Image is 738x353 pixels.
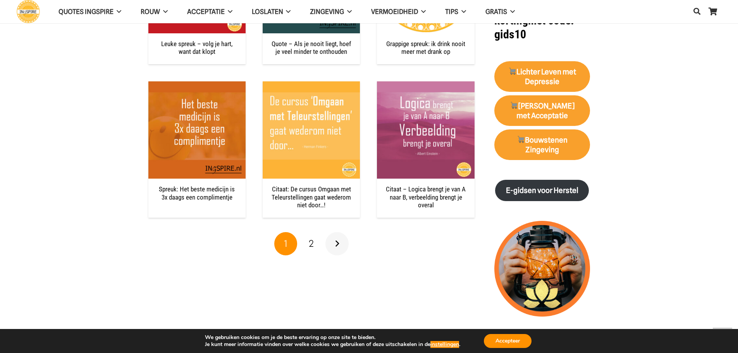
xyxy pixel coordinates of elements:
a: Citaat – Logica brengt je van A naar B, verbeelding brengt je overal [386,185,466,209]
a: Citaat: De cursus Omgaan met Teleurstellingen gaat wederom niet door…! [263,82,360,90]
img: Citaat: De cursus Omgaan met Teleurstellingen gaat wederom niet door...! [263,81,360,179]
span: TIPS [445,8,458,15]
a: ROUW [131,2,177,22]
a: 🛒[PERSON_NAME] met Acceptatie [494,95,590,126]
img: 🛒 [509,67,516,75]
img: 🛒 [517,136,525,143]
span: QUOTES INGSPIRE [58,8,114,15]
a: Quote – Als je nooit liegt, hoef je veel minder te onthouden [272,40,351,55]
span: 1 [284,238,287,249]
a: Citaat: De cursus Omgaan met Teleurstellingen gaat wederom niet door…! [272,185,351,209]
a: Pagina 2 [300,232,323,255]
span: Loslaten [252,8,283,15]
a: VERMOEIDHEID [361,2,435,22]
span: Pagina 1 [274,232,298,255]
img: Citaat: Logica brengt je van A naar B, verbeelding brengt je overal. [377,81,474,179]
strong: Bouwstenen Zingeving [516,136,568,154]
span: Acceptatie [187,8,225,15]
a: Spreuk: Het beste medicijn is 3x daags een complimentje [159,185,235,201]
button: instellingen [430,341,459,348]
a: Grappige spreuk: ik drink nooit meer met drank op [386,40,465,55]
img: lichtpuntjes voor in donkere tijden [494,221,590,317]
a: Terug naar top [713,328,732,347]
a: 🛒Lichter Leven met Depressie [494,61,590,92]
span: VERMOEIDHEID [371,8,418,15]
p: We gebruiken cookies om je de beste ervaring op onze site te bieden. [205,334,460,341]
a: Spreuk: Het beste medicijn is 3x daags een complimentje [148,82,246,90]
span: Zingeving [310,8,344,15]
a: QUOTES INGSPIRE [49,2,131,22]
p: Je kunt meer informatie vinden over welke cookies we gebruiken of deze uitschakelen in de . [205,341,460,348]
img: 🛒 [510,102,518,109]
a: Acceptatie [177,2,242,22]
a: E-gidsen voor Herstel [495,180,589,201]
a: GRATIS [476,2,525,22]
span: GRATIS [485,8,507,15]
a: Zoeken [689,2,705,21]
strong: [PERSON_NAME] met Acceptatie [510,102,575,120]
a: 🛒Bouwstenen Zingeving [494,129,590,160]
a: Loslaten [242,2,301,22]
a: Zingeving [300,2,361,22]
span: 2 [309,238,314,249]
span: ROUW [141,8,160,15]
a: TIPS [435,2,476,22]
a: Citaat – Logica brengt je van A naar B, verbeelding brengt je overal [377,82,474,90]
a: Leuke spreuk – volg je hart, want dat klopt [161,40,232,55]
strong: E-gidsen voor Herstel [506,186,578,195]
img: Spreuk: Het beste medicijn is 3x daags een complimentje [148,81,246,179]
strong: Lichter Leven met Depressie [508,67,576,86]
button: Accepteer [484,334,532,348]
